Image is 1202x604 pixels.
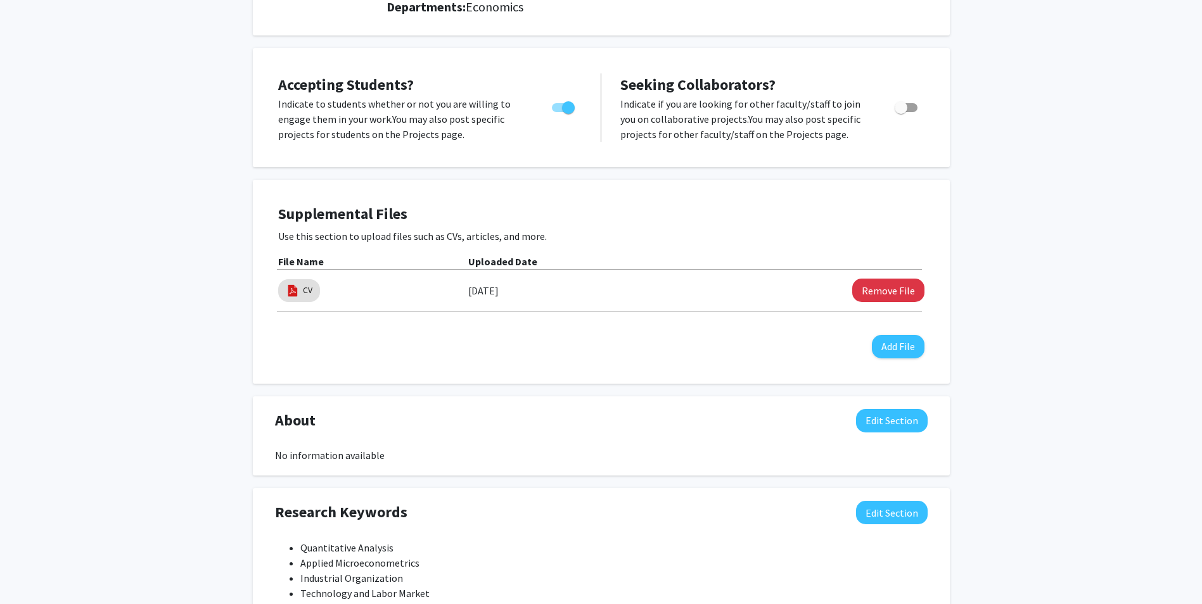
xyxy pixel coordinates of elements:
li: Industrial Organization [300,570,928,586]
b: Uploaded Date [468,255,537,268]
p: Indicate if you are looking for other faculty/staff to join you on collaborative projects. You ma... [620,96,871,142]
button: Edit Research Keywords [856,501,928,524]
span: Research Keywords [275,501,407,524]
span: Seeking Collaborators? [620,75,776,94]
div: Toggle [890,96,924,115]
button: Add File [872,335,924,358]
b: File Name [278,255,324,268]
li: Applied Microeconometrics [300,555,928,570]
li: Technology and Labor Market [300,586,928,601]
span: Accepting Students? [278,75,414,94]
p: Indicate to students whether or not you are willing to engage them in your work. You may also pos... [278,96,528,142]
iframe: Chat [10,547,54,595]
h4: Supplemental Files [278,205,924,223]
button: Edit About [856,409,928,432]
div: Toggle [547,96,582,115]
p: Use this section to upload files such as CVs, articles, and more. [278,229,924,244]
div: No information available [275,448,928,463]
li: Quantitative Analysis [300,540,928,555]
span: About [275,409,316,432]
img: pdf_icon.png [286,284,300,298]
label: [DATE] [468,280,499,301]
a: CV [303,284,312,297]
button: Remove CV File [852,279,924,302]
